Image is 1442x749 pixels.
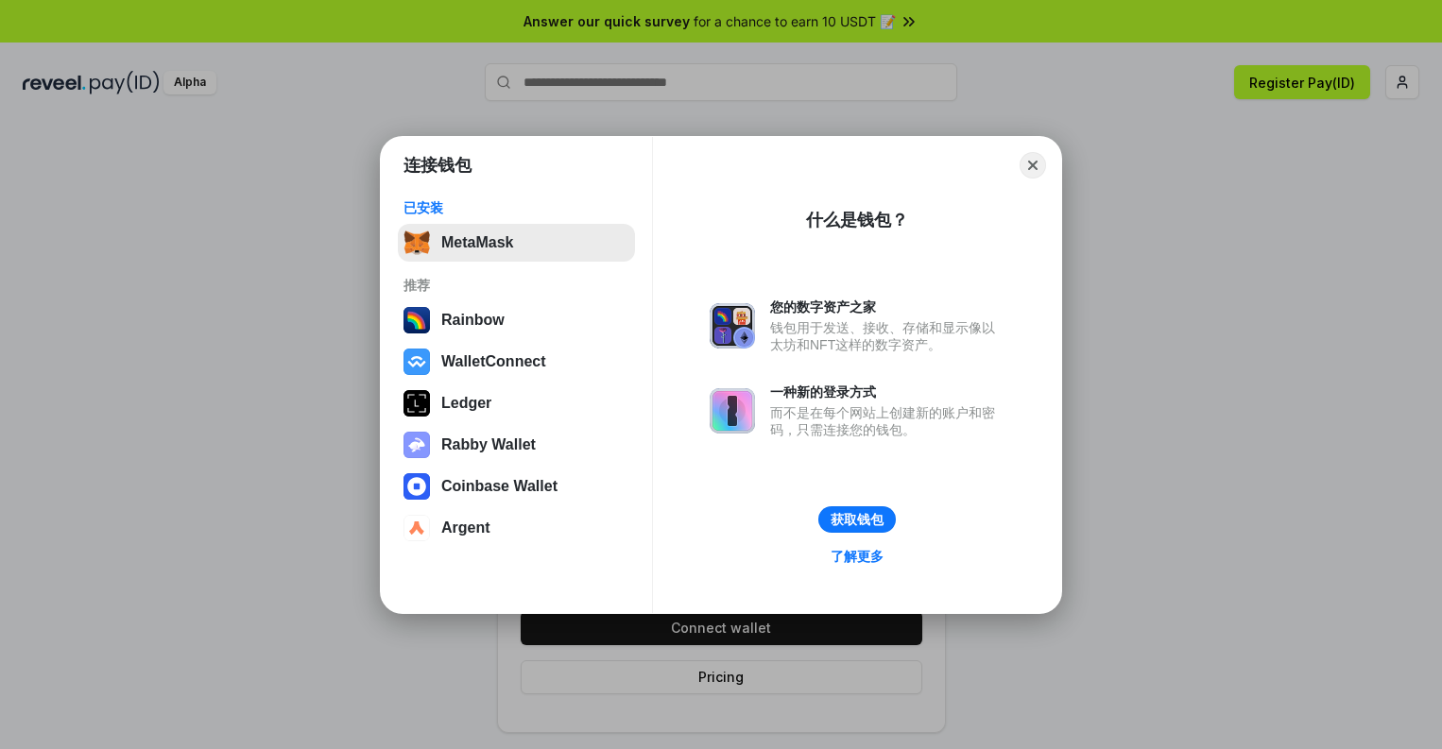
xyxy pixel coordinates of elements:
div: 什么是钱包？ [806,209,908,231]
button: Close [1020,152,1046,179]
div: Rabby Wallet [441,436,536,453]
img: svg+xml,%3Csvg%20width%3D%22120%22%20height%3D%22120%22%20viewBox%3D%220%200%20120%20120%22%20fil... [403,307,430,333]
div: MetaMask [441,234,513,251]
button: 获取钱包 [818,506,896,533]
div: 一种新的登录方式 [770,383,1004,400]
img: svg+xml,%3Csvg%20xmlns%3D%22http%3A%2F%2Fwww.w3.org%2F2000%2Fsvg%22%20fill%3D%22none%22%20viewBox... [403,432,430,458]
div: Coinbase Wallet [441,478,558,495]
h1: 连接钱包 [403,154,472,177]
button: Argent [398,509,635,547]
img: svg+xml,%3Csvg%20xmlns%3D%22http%3A%2F%2Fwww.w3.org%2F2000%2Fsvg%22%20fill%3D%22none%22%20viewBox... [710,388,755,434]
button: Ledger [398,384,635,422]
a: 了解更多 [819,544,895,569]
div: 推荐 [403,277,629,294]
div: Argent [441,519,490,536]
div: WalletConnect [441,353,546,370]
div: 了解更多 [831,548,884,565]
img: svg+xml,%3Csvg%20width%3D%2228%22%20height%3D%2228%22%20viewBox%3D%220%200%2028%2028%22%20fill%3D... [403,349,430,375]
img: svg+xml,%3Csvg%20width%3D%2228%22%20height%3D%2228%22%20viewBox%3D%220%200%2028%2028%22%20fill%3D... [403,473,430,500]
button: MetaMask [398,224,635,262]
button: Rabby Wallet [398,426,635,464]
button: WalletConnect [398,343,635,381]
button: Coinbase Wallet [398,468,635,505]
div: 已安装 [403,199,629,216]
img: svg+xml,%3Csvg%20fill%3D%22none%22%20height%3D%2233%22%20viewBox%3D%220%200%2035%2033%22%20width%... [403,230,430,256]
div: 获取钱包 [831,511,884,528]
img: svg+xml,%3Csvg%20width%3D%2228%22%20height%3D%2228%22%20viewBox%3D%220%200%2028%2028%22%20fill%3D... [403,515,430,541]
div: 钱包用于发送、接收、存储和显示像以太坊和NFT这样的数字资产。 [770,319,1004,353]
div: 而不是在每个网站上创建新的账户和密码，只需连接您的钱包。 [770,404,1004,438]
img: svg+xml,%3Csvg%20xmlns%3D%22http%3A%2F%2Fwww.w3.org%2F2000%2Fsvg%22%20fill%3D%22none%22%20viewBox... [710,303,755,349]
div: Rainbow [441,312,505,329]
div: 您的数字资产之家 [770,298,1004,315]
div: Ledger [441,395,491,412]
button: Rainbow [398,301,635,339]
img: svg+xml,%3Csvg%20xmlns%3D%22http%3A%2F%2Fwww.w3.org%2F2000%2Fsvg%22%20width%3D%2228%22%20height%3... [403,390,430,417]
